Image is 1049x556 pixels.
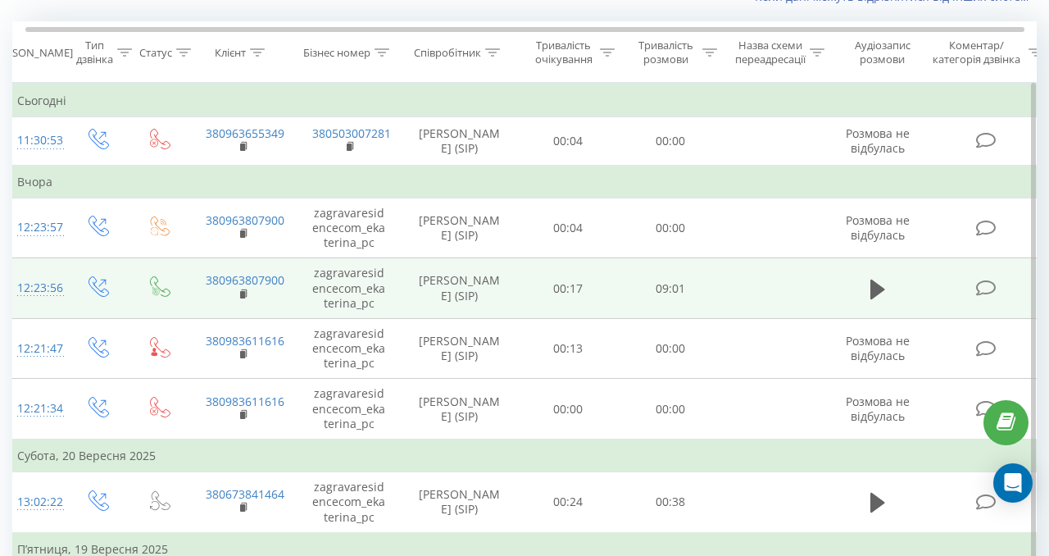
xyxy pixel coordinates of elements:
td: 09:01 [620,258,722,319]
td: [PERSON_NAME] (SIP) [402,117,517,166]
td: zagravaresidencecom_ekaterina_pc [296,472,402,533]
div: Співробітник [414,46,481,60]
td: zagravaresidencecom_ekaterina_pc [296,198,402,258]
td: 00:00 [620,117,722,166]
td: 00:13 [517,318,620,379]
a: 380963655349 [206,125,284,141]
td: [PERSON_NAME] (SIP) [402,258,517,319]
td: 00:17 [517,258,620,319]
div: Тривалість розмови [633,39,698,66]
div: 12:23:57 [17,212,50,244]
a: 380963807900 [206,212,284,228]
a: 380673841464 [206,486,284,502]
td: 00:24 [517,472,620,533]
div: 12:23:56 [17,272,50,304]
span: Розмова не відбулась [846,394,910,424]
td: 00:38 [620,472,722,533]
a: 380963807900 [206,272,284,288]
span: Розмова не відбулась [846,212,910,243]
div: Open Intercom Messenger [993,463,1033,503]
div: 13:02:22 [17,486,50,518]
a: 380983611616 [206,333,284,349]
td: zagravaresidencecom_ekaterina_pc [296,318,402,379]
div: Аудіозапис розмови [842,39,922,66]
td: 00:00 [517,379,620,440]
td: [PERSON_NAME] (SIP) [402,318,517,379]
div: Тип дзвінка [76,39,113,66]
td: [PERSON_NAME] (SIP) [402,198,517,258]
div: Статус [139,46,172,60]
td: 00:04 [517,198,620,258]
td: zagravaresidencecom_ekaterina_pc [296,258,402,319]
span: Розмова не відбулась [846,125,910,156]
div: Коментар/категорія дзвінка [929,39,1024,66]
a: 380983611616 [206,394,284,409]
td: zagravaresidencecom_ekaterina_pc [296,379,402,440]
td: 00:04 [517,117,620,166]
div: Тривалість очікування [531,39,596,66]
div: Клієнт [215,46,246,60]
td: [PERSON_NAME] (SIP) [402,379,517,440]
div: 11:30:53 [17,125,50,157]
a: 380503007281 [312,125,391,141]
td: 00:00 [620,198,722,258]
div: 12:21:34 [17,393,50,425]
span: Розмова не відбулась [846,333,910,363]
td: 00:00 [620,379,722,440]
td: [PERSON_NAME] (SIP) [402,472,517,533]
div: 12:21:47 [17,333,50,365]
div: Назва схеми переадресації [735,39,806,66]
div: Бізнес номер [303,46,370,60]
td: 00:00 [620,318,722,379]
